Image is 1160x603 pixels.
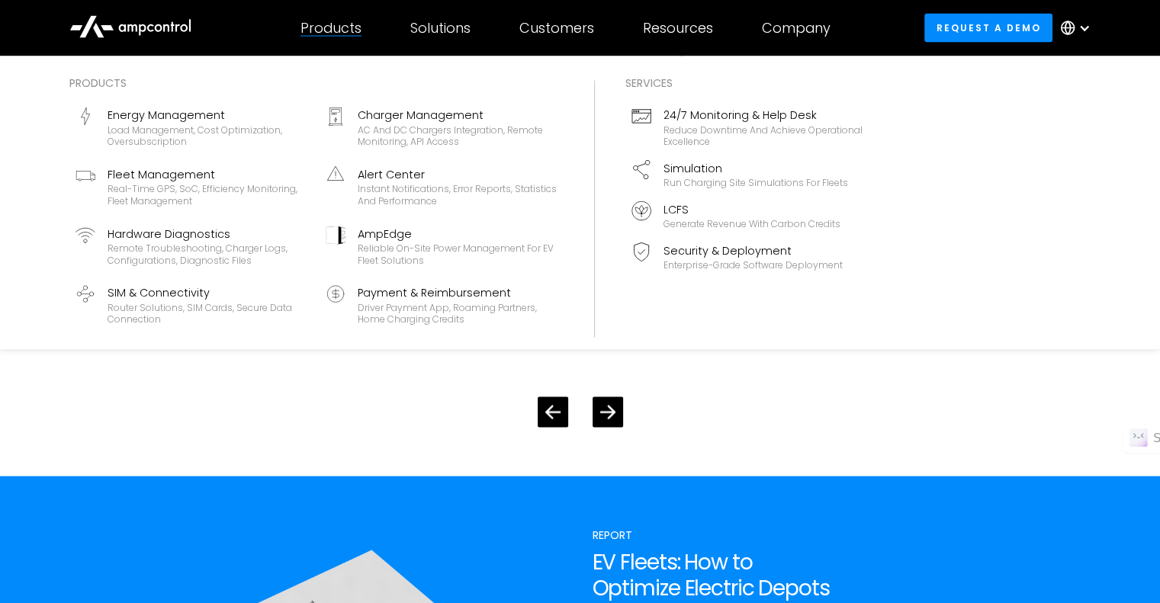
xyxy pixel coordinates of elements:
[538,397,568,428] div: Previous slide
[762,20,831,37] div: Company
[69,220,313,273] a: Hardware DiagnosticsRemote troubleshooting, charger logs, configurations, diagnostic files
[358,242,558,266] div: Reliable On-site Power Management for EV Fleet Solutions
[108,124,307,148] div: Load management, cost optimization, oversubscription
[625,236,869,277] a: Security & DeploymentEnterprise-grade software deployment
[108,226,307,242] div: Hardware Diagnostics
[358,226,558,242] div: AmpEdge
[643,20,713,37] div: Resources
[320,220,564,273] a: AmpEdgeReliable On-site Power Management for EV Fleet Solutions
[519,20,594,37] div: Customers
[69,75,564,91] div: Products
[664,259,843,271] div: Enterprise-grade software deployment
[625,195,869,236] a: LCFSGenerate revenue with carbon credits
[664,177,848,189] div: Run charging site simulations for fleets
[320,160,564,213] a: Alert CenterInstant notifications, error reports, statistics and performance
[108,284,307,301] div: SIM & Connectivity
[69,278,313,332] a: SIM & ConnectivityRouter Solutions, SIM Cards, Secure Data Connection
[300,20,361,37] div: Products
[625,75,869,91] div: Services
[664,201,840,218] div: LCFS
[108,166,307,183] div: Fleet Management
[625,101,869,154] a: 24/7 Monitoring & Help DeskReduce downtime and achieve operational excellence
[664,218,840,230] div: Generate revenue with carbon credits
[358,284,558,301] div: Payment & Reimbursement
[358,166,558,183] div: Alert Center
[69,101,313,154] a: Energy ManagementLoad management, cost optimization, oversubscription
[664,107,863,123] div: 24/7 Monitoring & Help Desk
[320,278,564,332] a: Payment & ReimbursementDriver Payment App, Roaming Partners, Home Charging Credits
[358,302,558,326] div: Driver Payment App, Roaming Partners, Home Charging Credits
[410,20,471,37] div: Solutions
[593,527,983,544] div: Report
[664,124,863,148] div: Reduce downtime and achieve operational excellence
[358,124,558,148] div: AC and DC chargers integration, remote monitoring, API access
[924,14,1052,42] a: Request a demo
[108,242,307,266] div: Remote troubleshooting, charger logs, configurations, diagnostic files
[108,107,307,123] div: Energy Management
[69,160,313,213] a: Fleet ManagementReal-time GPS, SoC, efficiency monitoring, fleet management
[358,183,558,207] div: Instant notifications, error reports, statistics and performance
[625,154,869,195] a: SimulationRun charging site simulations for fleets
[320,101,564,154] a: Charger ManagementAC and DC chargers integration, remote monitoring, API access
[593,550,983,601] h2: EV Fleets: How to Optimize Electric Depots
[593,397,623,428] div: Next slide
[664,242,843,259] div: Security & Deployment
[358,107,558,123] div: Charger Management
[664,160,848,177] div: Simulation
[108,183,307,207] div: Real-time GPS, SoC, efficiency monitoring, fleet management
[108,302,307,326] div: Router Solutions, SIM Cards, Secure Data Connection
